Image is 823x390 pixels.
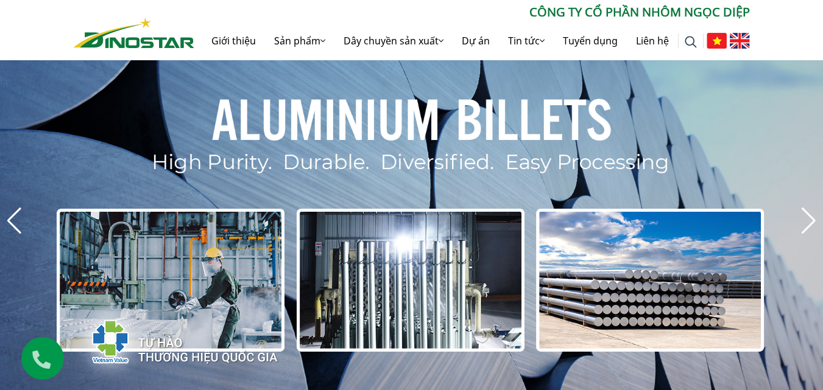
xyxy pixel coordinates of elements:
img: Tiếng Việt [707,33,727,49]
a: Dây chuyền sản xuất [334,21,453,60]
a: Liên hệ [627,21,678,60]
a: Tuyển dụng [554,21,627,60]
div: Previous slide [6,207,23,234]
p: CÔNG TY CỔ PHẦN NHÔM NGỌC DIỆP [194,3,750,21]
a: Giới thiệu [202,21,265,60]
a: Tin tức [499,21,554,60]
img: search [685,36,697,48]
a: Nhôm Dinostar [74,15,194,47]
img: English [730,33,750,49]
div: Next slide [800,207,817,234]
img: Nhôm Dinostar [74,18,194,48]
img: thqg [55,298,280,380]
a: Dự án [453,21,499,60]
a: Sản phẩm [265,21,334,60]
